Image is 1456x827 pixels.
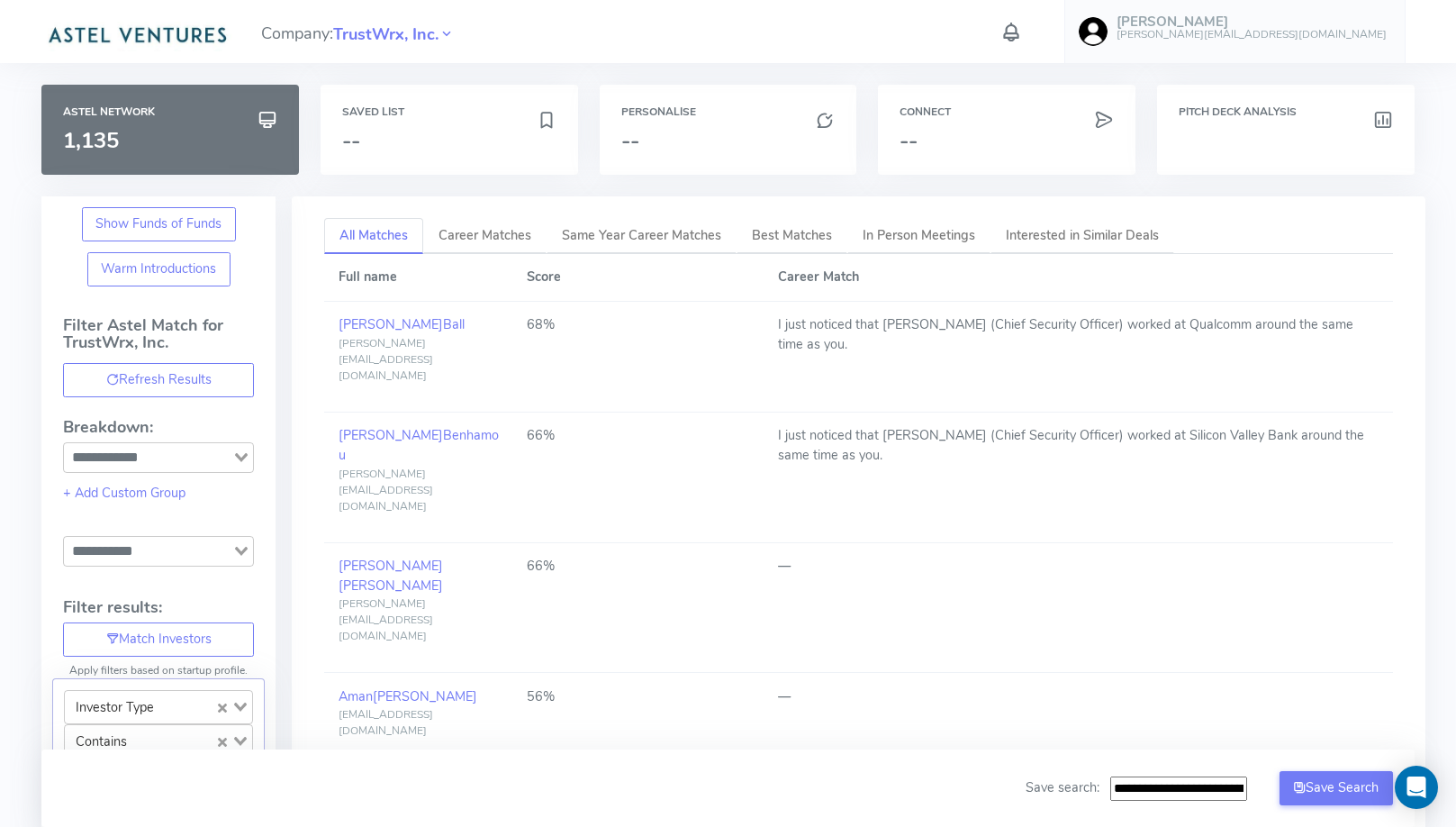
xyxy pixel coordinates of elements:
button: Clear Selected [218,732,227,752]
button: Refresh Results [63,363,254,397]
span: 1,135 [63,126,119,155]
h6: Saved List [342,106,556,118]
a: Career Matches [423,218,547,255]
h3: -- [621,129,836,152]
span: [PERSON_NAME] [373,687,477,705]
div: Search for option [63,442,254,473]
input: Search for option [66,541,231,562]
h5: [PERSON_NAME] [1117,14,1387,30]
a: In Person Meetings [847,218,990,255]
th: Full name [324,254,512,301]
h6: Personalise [621,106,836,118]
span: Investor Type [68,695,161,720]
span: All Matches [339,226,408,244]
h4: Filter Astel Match for TrustWrx, Inc. [63,317,254,364]
a: Interested in Similar Deals [990,218,1174,255]
p: Apply filters based on startup profile. [63,662,254,678]
a: [PERSON_NAME][PERSON_NAME] [339,557,443,595]
a: + Add Custom Group [63,484,185,502]
div: Search for option [64,690,253,724]
h6: Astel Network [63,106,277,118]
h4: Breakdown: [63,419,254,437]
span: [PERSON_NAME][EMAIL_ADDRESS][DOMAIN_NAME] [339,467,433,513]
div: 68% [527,315,751,335]
div: Open Intercom Messenger [1395,766,1438,809]
td: I just noticed that [PERSON_NAME] (Chief Security Officer) worked at Silicon Valley Bank around t... [764,413,1393,543]
th: Career Match [764,254,1393,301]
button: Save Search [1280,771,1393,805]
span: [PERSON_NAME] [339,577,443,595]
span: -- [342,126,360,155]
div: 66% [527,557,751,577]
td: I just noticed that [PERSON_NAME] (Chief Security Officer) worked at Qualcomm around the same tim... [764,302,1393,413]
span: Career Matches [439,226,531,244]
span: Save search: [1026,778,1099,796]
button: Show Funds of Funds [82,207,236,241]
span: [EMAIL_ADDRESS][DOMAIN_NAME] [339,707,433,738]
span: Same Year Career Matches [562,226,721,244]
a: All Matches [324,218,423,255]
div: Search for option [63,536,254,567]
td: — [764,542,1393,673]
span: Company: [261,16,455,48]
td: — [764,673,1393,768]
a: TrustWrx, Inc. [333,23,439,44]
h4: Filter results: [63,599,254,617]
th: Score [513,254,764,301]
h6: [PERSON_NAME][EMAIL_ADDRESS][DOMAIN_NAME] [1117,29,1387,41]
h3: -- [900,129,1114,152]
div: 66% [527,426,751,446]
input: Search for option [163,695,213,720]
span: In Person Meetings [863,226,975,244]
a: Aman[PERSON_NAME] [339,687,477,705]
img: user-image [1079,17,1108,46]
h6: Pitch Deck Analysis [1179,106,1393,118]
div: 56% [527,687,751,707]
span: Best Matches [752,226,832,244]
span: Benhamou [339,426,499,464]
a: Best Matches [737,218,847,255]
span: Interested in Similar Deals [1006,226,1159,244]
input: Search for option [136,729,213,754]
a: [PERSON_NAME]Benhamou [339,426,499,464]
button: Clear Selected [218,697,227,717]
div: Search for option [64,724,253,759]
button: Match Investors [63,623,254,657]
span: Ball [443,315,465,333]
button: Warm Introductions [87,252,231,286]
span: TrustWrx, Inc. [333,23,439,47]
a: Same Year Career Matches [547,218,737,255]
span: [PERSON_NAME][EMAIL_ADDRESS][DOMAIN_NAME] [339,336,433,383]
span: [PERSON_NAME][EMAIL_ADDRESS][DOMAIN_NAME] [339,596,433,643]
span: Contains [68,729,134,754]
input: Search for option [66,447,231,468]
h6: Connect [900,106,1114,118]
a: [PERSON_NAME]Ball [339,315,465,333]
